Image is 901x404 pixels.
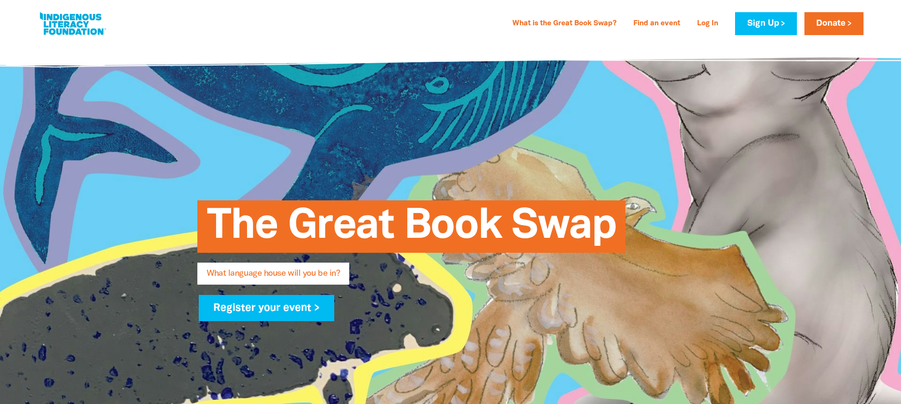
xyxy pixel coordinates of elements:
a: Find an event [628,16,686,31]
a: Log In [691,16,724,31]
a: Donate [804,12,863,35]
span: What language house will you be in? [207,270,340,285]
a: Sign Up [735,12,796,35]
a: Register your event > [199,295,334,321]
a: What is the Great Book Swap? [507,16,622,31]
span: The Great Book Swap [207,207,616,253]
